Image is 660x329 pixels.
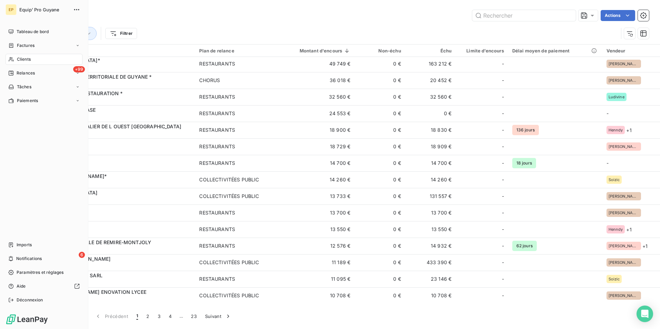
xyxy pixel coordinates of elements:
span: Factures [17,42,35,49]
span: C02856 [48,279,191,286]
button: 3 [154,309,165,323]
span: Aide [17,283,26,289]
div: COLLECTIVITÉES PUBLIC [199,176,259,183]
div: COLLECTIVITÉES PUBLIC [199,259,259,266]
td: 14 700 € [405,155,456,171]
td: 11 189 € [277,254,355,271]
img: Logo LeanPay [6,314,48,325]
button: 4 [165,309,176,323]
div: Montant d'encours [281,48,350,53]
td: 0 € [355,271,405,287]
td: 0 € [355,287,405,304]
div: Plan de relance [199,48,273,53]
td: 13 700 € [277,205,355,221]
button: Actions [601,10,635,21]
span: [PERSON_NAME] [609,78,639,82]
td: 0 € [355,105,405,122]
span: Soizic [609,277,620,281]
div: COLLECTIVITÉES PUBLIC [199,193,259,200]
td: 0 € [355,89,405,105]
td: 0 € [355,221,405,238]
span: C00113 [48,180,191,187]
span: - [502,143,504,150]
td: 13 550 € [277,221,355,238]
span: 136 jours [512,125,539,135]
td: 18 900 € [277,122,355,138]
span: - [606,110,609,116]
td: 14 932 € [405,238,456,254]
span: [PERSON_NAME] [609,293,639,298]
button: 23 [187,309,201,323]
td: 0 € [355,205,405,221]
span: Paramètres et réglages [17,269,64,276]
span: C04242 [48,97,191,104]
span: C05922 [48,296,191,302]
button: 2 [142,309,153,323]
td: 0 € [355,171,405,188]
span: 18 jours [512,158,536,168]
span: 1 [136,313,138,320]
span: - [502,127,504,133]
td: 49 749 € [277,56,355,72]
div: Open Intercom Messenger [637,306,653,322]
div: RESTAURANTS [199,143,235,150]
span: - [502,193,504,200]
span: COLLECTIVITE TERRITORIALE DE GUYANE * [48,74,152,80]
span: - [502,209,504,216]
input: Rechercher [472,10,576,21]
td: 12 576 € [277,238,355,254]
span: - [502,259,504,266]
td: 23 146 € [405,271,456,287]
span: … [176,311,187,322]
td: 0 € [405,105,456,122]
td: 0 € [355,188,405,205]
span: - [502,93,504,100]
span: Déconnexion [17,297,43,303]
span: - [502,242,504,249]
div: CHORUS [199,77,220,84]
span: Soizic [609,178,620,182]
span: Tableau de bord [17,29,49,35]
td: 0 € [355,122,405,138]
td: 433 390 € [405,254,456,271]
button: 1 [132,309,142,323]
span: Clients [17,56,31,62]
td: 10 708 € [405,287,456,304]
span: C05911 [48,213,191,220]
span: C02597 [48,196,191,203]
td: 13 550 € [405,221,456,238]
div: RESTAURANTS [199,226,235,233]
td: 14 700 € [277,155,355,171]
span: Ludivine [609,95,624,99]
span: Henndy [609,128,623,132]
span: C03836 [48,246,191,253]
td: 10 708 € [277,287,355,304]
td: 0 € [355,254,405,271]
span: 6 [79,252,85,258]
span: [PERSON_NAME] [609,211,639,215]
td: 32 560 € [405,89,456,105]
span: C06170 [48,262,191,269]
div: Vendeur [606,48,656,53]
span: - [502,226,504,233]
td: 24 553 € [277,105,355,122]
div: RESTAURANTS [199,242,235,249]
div: RESTAURANTS [199,127,235,133]
div: RESTAURANTS [199,160,235,167]
span: + 1 [642,242,648,250]
div: Limite d’encours [460,48,504,53]
div: RESTAURANTS [199,60,235,67]
span: - [502,176,504,183]
span: [PERSON_NAME] [609,194,639,198]
div: Non-échu [359,48,401,53]
td: 32 560 € [277,89,355,105]
span: Henndy [609,227,623,231]
td: 13 700 € [405,205,456,221]
span: C04831 [48,64,191,71]
span: [PERSON_NAME] [609,244,639,248]
span: + 1 [626,127,631,134]
td: 18 729 € [277,138,355,155]
span: C05315 [48,147,191,153]
td: 13 733 € [277,188,355,205]
div: Délai moyen de paiement [512,48,598,53]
